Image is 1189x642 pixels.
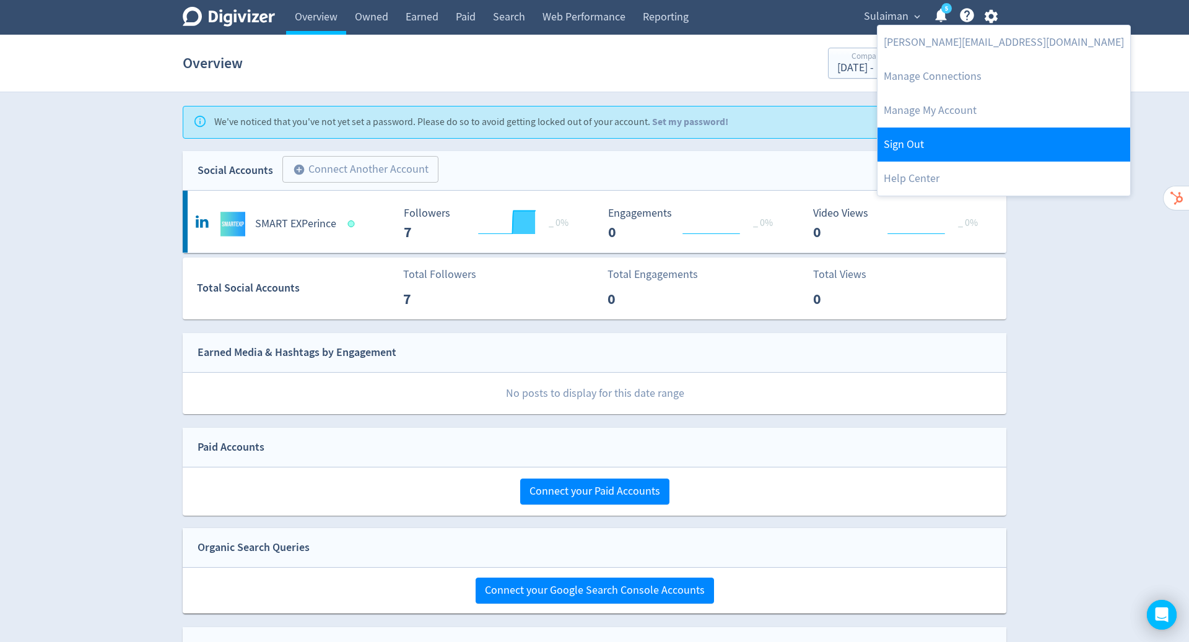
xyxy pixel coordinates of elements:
a: Log out [878,128,1130,162]
a: Manage Connections [878,59,1130,93]
a: Manage My Account [878,93,1130,128]
a: [PERSON_NAME][EMAIL_ADDRESS][DOMAIN_NAME] [878,25,1130,59]
a: Help Center [878,162,1130,196]
div: Open Intercom Messenger [1147,600,1177,630]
